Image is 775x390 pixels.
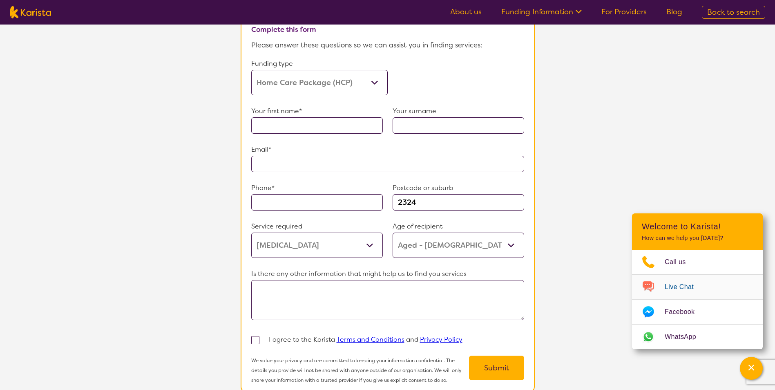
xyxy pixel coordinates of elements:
button: Channel Menu [740,357,763,380]
a: Terms and Conditions [337,335,404,344]
a: Back to search [702,6,765,19]
h2: Welcome to Karista! [642,222,753,231]
span: Live Chat [665,281,704,293]
span: Facebook [665,306,704,318]
a: Blog [666,7,682,17]
p: Service required [251,220,383,233]
ul: Choose channel [632,250,763,349]
p: Postcode or suburb [393,182,524,194]
p: Age of recipient [393,220,524,233]
p: How can we help you [DATE]? [642,235,753,242]
div: Channel Menu [632,213,763,349]
b: Complete this form [251,25,316,34]
span: Back to search [707,7,760,17]
p: Funding type [251,58,388,70]
p: I agree to the Karista and [269,334,462,346]
p: Phone* [251,182,383,194]
p: Your first name* [251,105,383,117]
p: We value your privacy and are committed to keeping your information confidential. The details you... [251,356,469,385]
a: Funding Information [501,7,582,17]
a: For Providers [601,7,647,17]
p: Is there any other information that might help us to find you services [251,268,524,280]
a: About us [450,7,482,17]
img: Karista logo [10,6,51,18]
a: Web link opens in a new tab. [632,325,763,349]
p: Your surname [393,105,524,117]
button: Submit [469,356,524,380]
p: Please answer these questions so we can assist you in finding services: [251,39,524,51]
span: Call us [665,256,696,268]
span: WhatsApp [665,331,706,343]
p: Email* [251,143,524,156]
a: Privacy Policy [420,335,462,344]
